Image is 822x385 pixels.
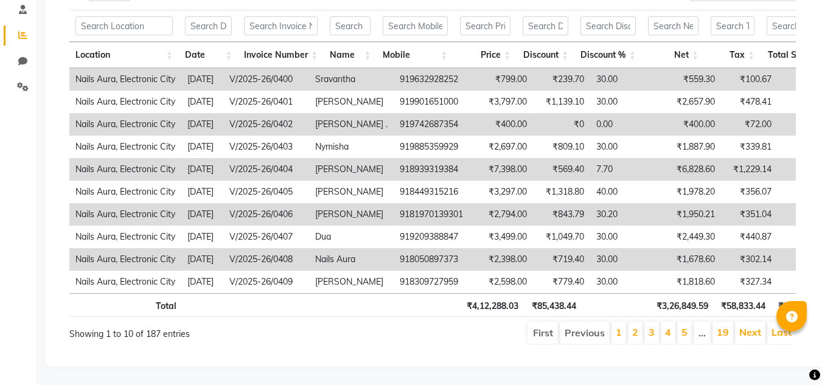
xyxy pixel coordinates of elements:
a: 5 [681,326,688,338]
td: [DATE] [181,271,223,293]
td: 919632928252 [394,68,469,91]
th: Invoice Number: activate to sort column ascending [238,42,324,68]
td: [DATE] [181,91,223,113]
td: Nails Aura, Electronic City [69,136,181,158]
td: Nails Aura, Electronic City [69,226,181,248]
td: ₹1,818.60 [657,271,721,293]
th: ₹4,12,288.03 [460,293,524,317]
td: ₹351.04 [721,203,778,226]
td: ₹7,398.00 [469,158,533,181]
td: ₹1,950.21 [657,203,721,226]
td: ₹239.70 [533,68,590,91]
td: ₹569.40 [533,158,590,181]
td: 30.00 [590,136,657,158]
td: ₹356.07 [721,181,778,203]
td: [DATE] [181,158,223,181]
a: Next [739,326,761,338]
th: Net: activate to sort column ascending [642,42,705,68]
td: 40.00 [590,181,657,203]
td: ₹2,657.90 [657,91,721,113]
td: ₹2,449.30 [657,226,721,248]
td: ₹1,049.70 [533,226,590,248]
td: V/2025-26/0404 [223,158,309,181]
td: [DATE] [181,113,223,136]
input: Search Discount [523,16,568,35]
td: [PERSON_NAME] [309,91,394,113]
a: 19 [717,326,729,338]
input: Search Tax [711,16,754,35]
a: 3 [649,326,655,338]
td: Nails Aura, Electronic City [69,248,181,271]
div: Showing 1 to 10 of 187 entries [69,321,361,341]
td: ₹100.67 [721,68,778,91]
td: ₹779.40 [533,271,590,293]
td: ₹327.34 [721,271,778,293]
input: Search Discount % [580,16,636,35]
td: [PERSON_NAME] [309,203,394,226]
td: ₹2,398.00 [469,248,533,271]
td: 30.00 [590,248,657,271]
td: ₹3,499.00 [469,226,533,248]
td: Dua [309,226,394,248]
td: [PERSON_NAME] [309,181,394,203]
td: ₹1,229.14 [721,158,778,181]
td: 919901651000 [394,91,469,113]
td: 9181970139301 [394,203,469,226]
input: Search Location [75,16,173,35]
td: [DATE] [181,226,223,248]
td: ₹1,139.10 [533,91,590,113]
td: ₹2,794.00 [469,203,533,226]
td: ₹799.00 [469,68,533,91]
td: ₹3,297.00 [469,181,533,203]
td: ₹0 [533,113,590,136]
input: Search Price [460,16,511,35]
td: Nails Aura, Electronic City [69,91,181,113]
th: Name: activate to sort column ascending [324,42,377,68]
td: Nails Aura, Electronic City [69,203,181,226]
td: 30.00 [590,271,657,293]
td: ₹719.40 [533,248,590,271]
td: V/2025-26/0409 [223,271,309,293]
input: Search Total Sale [767,16,819,35]
td: [DATE] [181,181,223,203]
td: V/2025-26/0405 [223,181,309,203]
td: 30.00 [590,91,657,113]
td: ₹559.30 [657,68,721,91]
td: Nails Aura, Electronic City [69,181,181,203]
input: Search Mobile [383,16,447,35]
td: V/2025-26/0401 [223,91,309,113]
td: Nails Aura, Electronic City [69,271,181,293]
td: ₹339.81 [721,136,778,158]
td: [DATE] [181,136,223,158]
td: 30.20 [590,203,657,226]
td: V/2025-26/0402 [223,113,309,136]
a: 1 [616,326,622,338]
td: ₹440.87 [721,226,778,248]
td: [DATE] [181,68,223,91]
td: Nails Aura, Electronic City [69,158,181,181]
th: Discount %: activate to sort column ascending [574,42,642,68]
td: Nails Aura, Electronic City [69,113,181,136]
td: ₹809.10 [533,136,590,158]
td: V/2025-26/0403 [223,136,309,158]
td: ₹400.00 [469,113,533,136]
td: ₹400.00 [657,113,721,136]
td: [PERSON_NAME] [309,271,394,293]
th: Location: activate to sort column ascending [69,42,179,68]
th: Price: activate to sort column ascending [454,42,517,68]
a: 4 [665,326,671,338]
td: ₹2,697.00 [469,136,533,158]
td: V/2025-26/0406 [223,203,309,226]
td: 7.70 [590,158,657,181]
th: ₹58,833.44 [714,293,771,317]
td: ₹1,887.90 [657,136,721,158]
th: Discount: activate to sort column ascending [517,42,574,68]
td: Sravantha [309,68,394,91]
input: Search Date [185,16,232,35]
td: [PERSON_NAME] . [309,113,394,136]
td: V/2025-26/0407 [223,226,309,248]
th: Date: activate to sort column ascending [179,42,238,68]
input: Search Name [330,16,371,35]
td: ₹72.00 [721,113,778,136]
td: ₹1,318.80 [533,181,590,203]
